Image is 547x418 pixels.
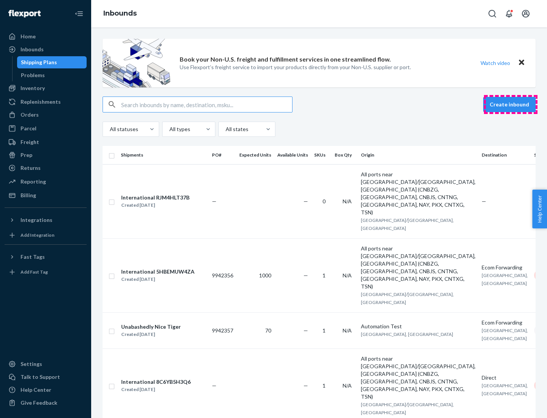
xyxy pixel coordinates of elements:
span: 1 [323,272,326,279]
div: International 8C6YB5H3Q6 [121,378,191,386]
div: All ports near [GEOGRAPHIC_DATA]/[GEOGRAPHIC_DATA], [GEOGRAPHIC_DATA] (CNBZG, [GEOGRAPHIC_DATA], ... [361,355,476,401]
div: Ecom Forwarding [482,264,528,271]
div: Billing [21,192,36,199]
button: Integrations [5,214,87,226]
span: 0 [323,198,326,204]
span: — [212,198,217,204]
p: Book your Non-U.S. freight and fulfillment services in one streamlined flow. [180,55,391,64]
button: Open notifications [501,6,517,21]
div: Created [DATE] [121,331,181,338]
a: Problems [17,69,87,81]
span: [GEOGRAPHIC_DATA], [GEOGRAPHIC_DATA] [482,383,528,396]
div: Problems [21,71,45,79]
div: Help Center [21,386,51,394]
a: Replenishments [5,96,87,108]
div: Reporting [21,178,46,185]
a: Inbounds [5,43,87,55]
button: Open Search Box [485,6,500,21]
div: Automation Test [361,323,476,330]
button: Fast Tags [5,251,87,263]
th: Origin [358,146,479,164]
div: Home [21,33,36,40]
a: Inventory [5,82,87,94]
span: [GEOGRAPHIC_DATA], [GEOGRAPHIC_DATA] [361,331,453,337]
th: Shipments [118,146,209,164]
button: Close Navigation [71,6,87,21]
div: Inventory [21,84,45,92]
span: 1 [323,327,326,334]
div: All ports near [GEOGRAPHIC_DATA]/[GEOGRAPHIC_DATA], [GEOGRAPHIC_DATA] (CNBZG, [GEOGRAPHIC_DATA], ... [361,245,476,290]
span: — [304,198,308,204]
a: Add Integration [5,229,87,241]
button: Watch video [476,57,515,68]
div: Shipping Plans [21,59,57,66]
span: — [304,382,308,389]
button: Open account menu [518,6,533,21]
span: [GEOGRAPHIC_DATA]/[GEOGRAPHIC_DATA], [GEOGRAPHIC_DATA] [361,402,454,415]
div: Settings [21,360,42,368]
span: N/A [343,198,352,204]
a: Shipping Plans [17,56,87,68]
div: Orders [21,111,39,119]
div: Created [DATE] [121,386,191,393]
th: Expected Units [236,146,274,164]
span: — [304,272,308,279]
a: Reporting [5,176,87,188]
input: Search inbounds by name, destination, msku... [121,97,292,112]
div: Talk to Support [21,373,60,381]
button: Give Feedback [5,397,87,409]
th: SKUs [311,146,332,164]
a: Help Center [5,384,87,396]
div: Replenishments [21,98,61,106]
div: Add Integration [21,232,54,238]
div: International 5HBEMUW4ZA [121,268,194,275]
a: Settings [5,358,87,370]
a: Prep [5,149,87,161]
a: Talk to Support [5,371,87,383]
div: International RJM4HLT37B [121,194,190,201]
span: N/A [343,272,352,279]
a: Freight [5,136,87,148]
button: Close [517,57,526,68]
div: Created [DATE] [121,275,194,283]
button: Help Center [532,190,547,228]
a: Billing [5,189,87,201]
div: Prep [21,151,32,159]
span: 1000 [259,272,271,279]
div: Fast Tags [21,253,45,261]
a: Home [5,30,87,43]
span: — [304,327,308,334]
div: Freight [21,138,39,146]
a: Returns [5,162,87,174]
span: — [212,382,217,389]
span: 1 [323,382,326,389]
span: [GEOGRAPHIC_DATA]/[GEOGRAPHIC_DATA], [GEOGRAPHIC_DATA] [361,217,454,231]
div: Inbounds [21,46,44,53]
img: Flexport logo [8,10,41,17]
span: [GEOGRAPHIC_DATA], [GEOGRAPHIC_DATA] [482,328,528,341]
div: Add Fast Tag [21,269,48,275]
span: — [482,198,486,204]
a: Inbounds [103,9,137,17]
div: Integrations [21,216,52,224]
span: N/A [343,382,352,389]
td: 9942356 [209,238,236,312]
div: All ports near [GEOGRAPHIC_DATA]/[GEOGRAPHIC_DATA], [GEOGRAPHIC_DATA] (CNBZG, [GEOGRAPHIC_DATA], ... [361,171,476,216]
th: Box Qty [332,146,358,164]
ol: breadcrumbs [97,3,143,25]
th: Destination [479,146,531,164]
a: Add Fast Tag [5,266,87,278]
th: Available Units [274,146,311,164]
td: 9942357 [209,312,236,348]
div: Parcel [21,125,36,132]
span: [GEOGRAPHIC_DATA], [GEOGRAPHIC_DATA] [482,272,528,286]
input: All statuses [109,125,110,133]
span: [GEOGRAPHIC_DATA]/[GEOGRAPHIC_DATA], [GEOGRAPHIC_DATA] [361,291,454,305]
div: Unabashedly Nice Tiger [121,323,181,331]
button: Create inbound [483,97,536,112]
div: Created [DATE] [121,201,190,209]
a: Parcel [5,122,87,135]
